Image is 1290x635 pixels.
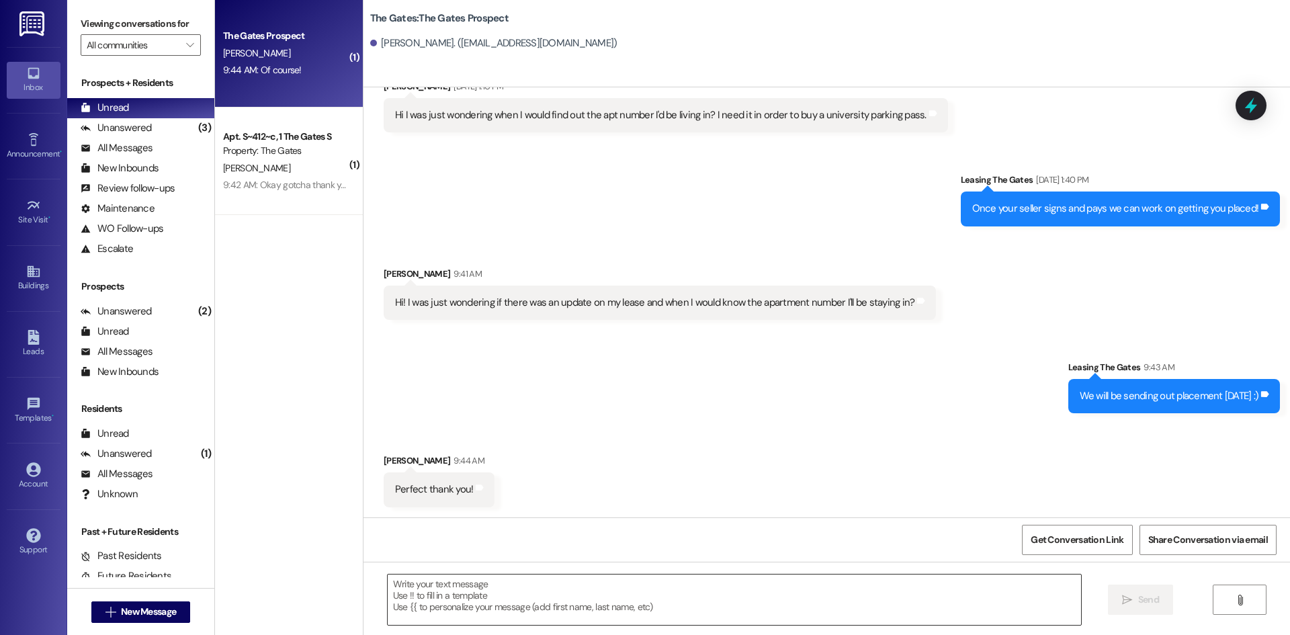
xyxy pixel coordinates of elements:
[1022,525,1132,555] button: Get Conversation Link
[223,130,347,144] div: Apt. S~412~c, 1 The Gates S
[91,601,191,623] button: New Message
[81,181,175,196] div: Review follow-ups
[223,64,302,76] div: 9:44 AM: Of course!
[81,569,171,583] div: Future Residents
[7,260,60,296] a: Buildings
[961,173,1281,192] div: Leasing The Gates
[1068,360,1281,379] div: Leasing The Gates
[370,36,617,50] div: [PERSON_NAME]. ([EMAIL_ADDRESS][DOMAIN_NAME])
[223,179,353,191] div: 9:42 AM: Okay gotcha thank you!
[395,482,474,497] div: Perfect thank you!
[67,402,214,416] div: Residents
[60,147,62,157] span: •
[81,365,159,379] div: New Inbounds
[81,101,129,115] div: Unread
[1033,173,1088,187] div: [DATE] 1:40 PM
[7,524,60,560] a: Support
[7,326,60,362] a: Leads
[81,427,129,441] div: Unread
[7,458,60,495] a: Account
[81,222,163,236] div: WO Follow-ups
[81,467,153,481] div: All Messages
[370,11,509,26] b: The Gates: The Gates Prospect
[7,392,60,429] a: Templates •
[198,443,214,464] div: (1)
[1080,389,1259,403] div: We will be sending out placement [DATE] :)
[195,118,214,138] div: (3)
[52,411,54,421] span: •
[81,202,155,216] div: Maintenance
[81,447,152,461] div: Unanswered
[67,525,214,539] div: Past + Future Residents
[1138,593,1159,607] span: Send
[81,345,153,359] div: All Messages
[19,11,47,36] img: ResiDesk Logo
[1108,585,1173,615] button: Send
[450,267,481,281] div: 9:41 AM
[1235,595,1245,605] i: 
[81,325,129,339] div: Unread
[395,296,915,310] div: Hi! I was just wondering if there was an update on my lease and when I would know the apartment n...
[121,605,176,619] span: New Message
[384,267,937,286] div: [PERSON_NAME]
[450,454,484,468] div: 9:44 AM
[87,34,179,56] input: All communities
[1122,595,1132,605] i: 
[81,161,159,175] div: New Inbounds
[105,607,116,618] i: 
[195,301,214,322] div: (2)
[223,29,347,43] div: The Gates Prospect
[81,242,133,256] div: Escalate
[384,79,948,98] div: [PERSON_NAME]
[7,62,60,98] a: Inbox
[67,76,214,90] div: Prospects + Residents
[81,549,162,563] div: Past Residents
[81,141,153,155] div: All Messages
[81,304,152,319] div: Unanswered
[1139,525,1277,555] button: Share Conversation via email
[223,47,290,59] span: [PERSON_NAME]
[384,454,495,472] div: [PERSON_NAME]
[1031,533,1123,547] span: Get Conversation Link
[1140,360,1174,374] div: 9:43 AM
[1148,533,1268,547] span: Share Conversation via email
[223,162,290,174] span: [PERSON_NAME]
[81,487,138,501] div: Unknown
[395,108,927,122] div: Hi I was just wondering when I would find out the apt number I'd be living in? I need it in order...
[67,280,214,294] div: Prospects
[48,213,50,222] span: •
[81,121,152,135] div: Unanswered
[81,13,201,34] label: Viewing conversations for
[223,144,347,158] div: Property: The Gates
[186,40,193,50] i: 
[972,202,1259,216] div: Once your seller signs and pays we can work on getting you placed!
[7,194,60,230] a: Site Visit •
